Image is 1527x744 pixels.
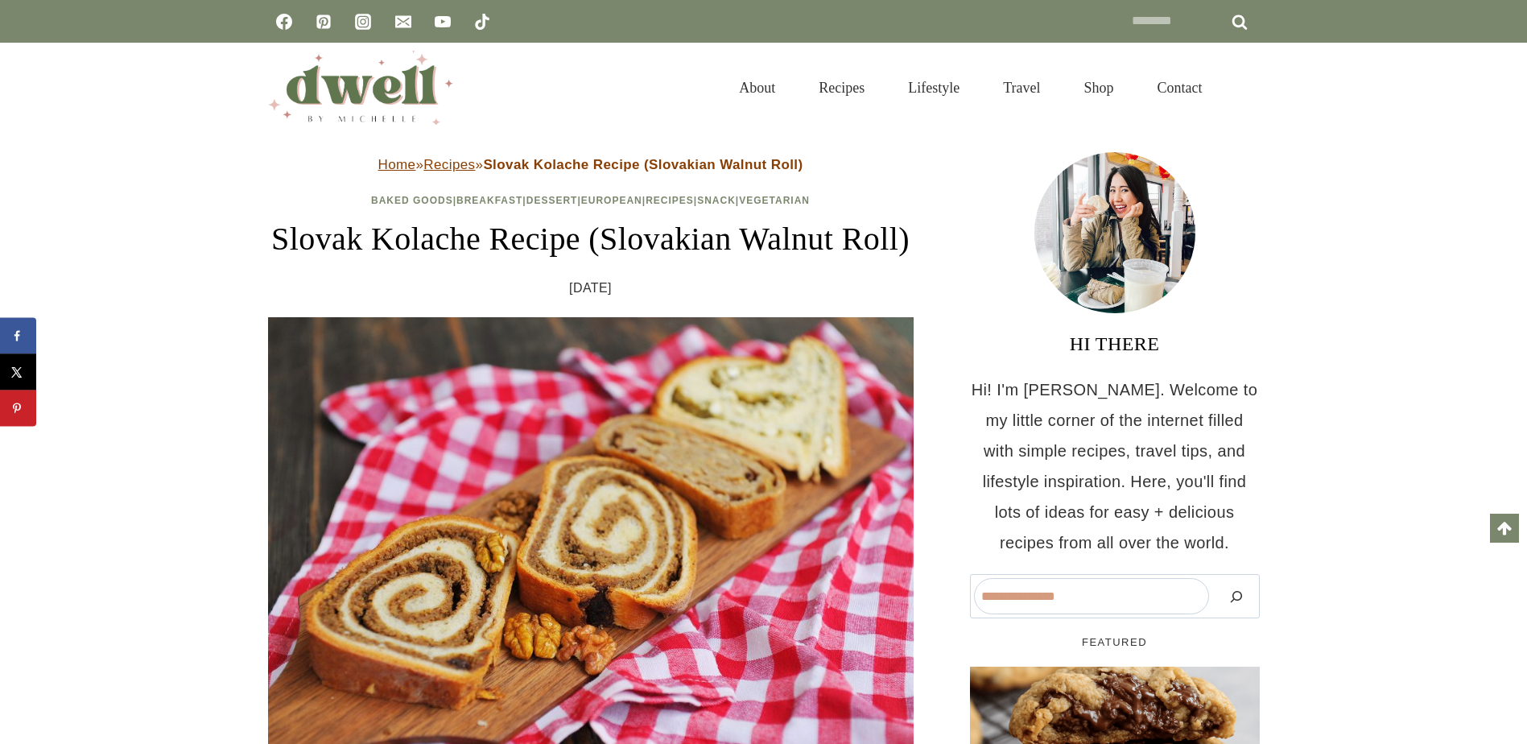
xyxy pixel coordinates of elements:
span: | | | | | | [371,195,810,206]
a: Snack [697,195,736,206]
a: Travel [981,60,1062,116]
h3: HI THERE [970,329,1260,358]
a: Facebook [268,6,300,38]
span: » » [378,157,803,172]
a: Contact [1136,60,1224,116]
a: European [581,195,642,206]
strong: Slovak Kolache Recipe (Slovakian Walnut Roll) [483,157,803,172]
a: Instagram [347,6,379,38]
h1: Slovak Kolache Recipe (Slovakian Walnut Roll) [268,215,914,263]
p: Hi! I'm [PERSON_NAME]. Welcome to my little corner of the internet filled with simple recipes, tr... [970,374,1260,558]
a: YouTube [427,6,459,38]
a: Pinterest [307,6,340,38]
a: Recipes [646,195,694,206]
button: Search [1217,578,1256,614]
a: Dessert [526,195,578,206]
time: [DATE] [569,276,612,300]
img: DWELL by michelle [268,51,453,125]
nav: Primary Navigation [717,60,1224,116]
a: Baked Goods [371,195,453,206]
button: View Search Form [1232,74,1260,101]
a: About [717,60,797,116]
a: Recipes [797,60,886,116]
a: Home [378,157,415,172]
h5: FEATURED [970,634,1260,651]
a: Shop [1062,60,1135,116]
a: Email [387,6,419,38]
a: Recipes [423,157,475,172]
a: Lifestyle [886,60,981,116]
a: Vegetarian [739,195,810,206]
a: Scroll to top [1490,514,1519,543]
a: TikTok [466,6,498,38]
a: Breakfast [456,195,522,206]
